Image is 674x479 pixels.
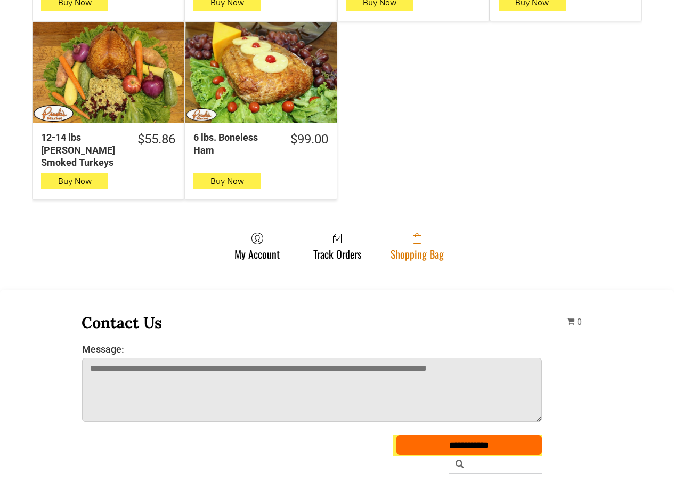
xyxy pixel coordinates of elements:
[41,131,124,169] div: 12-14 lbs [PERSON_NAME] Smoked Turkeys
[229,232,285,260] a: My Account
[210,176,244,186] span: Buy Now
[58,176,92,186] span: Buy Now
[308,232,367,260] a: Track Orders
[290,131,328,148] div: $99.00
[577,317,582,327] span: 0
[185,22,336,123] a: 6 lbs. Boneless Ham
[41,173,108,189] button: Buy Now
[137,131,175,148] div: $55.86
[385,232,449,260] a: Shopping Bag
[33,131,184,169] a: $55.8612-14 lbs [PERSON_NAME] Smoked Turkeys
[185,131,336,156] a: $99.006 lbs. Boneless Ham
[193,131,277,156] div: 6 lbs. Boneless Ham
[33,22,184,123] a: 12-14 lbs Pruski&#39;s Smoked Turkeys
[82,344,542,355] label: Message:
[82,313,543,332] h3: Contact Us
[193,173,261,189] button: Buy Now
